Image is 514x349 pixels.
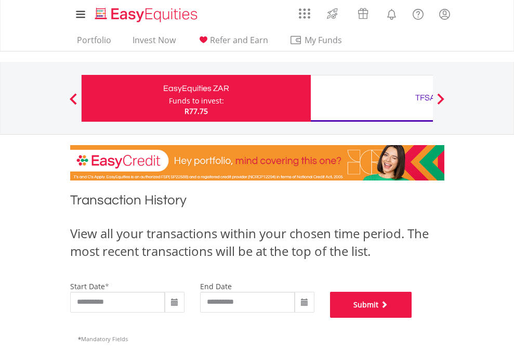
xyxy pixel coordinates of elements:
[289,33,358,47] span: My Funds
[73,35,115,51] a: Portfolio
[200,281,232,291] label: end date
[299,8,310,19] img: grid-menu-icon.svg
[292,3,317,19] a: AppsGrid
[128,35,180,51] a: Invest Now
[324,5,341,22] img: thrive-v2.svg
[78,335,128,343] span: Mandatory Fields
[91,3,202,23] a: Home page
[70,225,444,261] div: View all your transactions within your chosen time period. The most recent transactions will be a...
[63,98,84,109] button: Previous
[169,96,224,106] div: Funds to invest:
[93,6,202,23] img: EasyEquities_Logo.png
[430,98,451,109] button: Next
[354,5,372,22] img: vouchers-v2.svg
[184,106,208,116] span: R77.75
[193,35,272,51] a: Refer and Earn
[348,3,378,22] a: Vouchers
[70,191,444,214] h1: Transaction History
[70,145,444,180] img: EasyCredit Promotion Banner
[70,281,105,291] label: start date
[405,3,431,23] a: FAQ's and Support
[431,3,458,25] a: My Profile
[330,292,412,318] button: Submit
[210,34,268,46] span: Refer and Earn
[378,3,405,23] a: Notifications
[88,81,305,96] div: EasyEquities ZAR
